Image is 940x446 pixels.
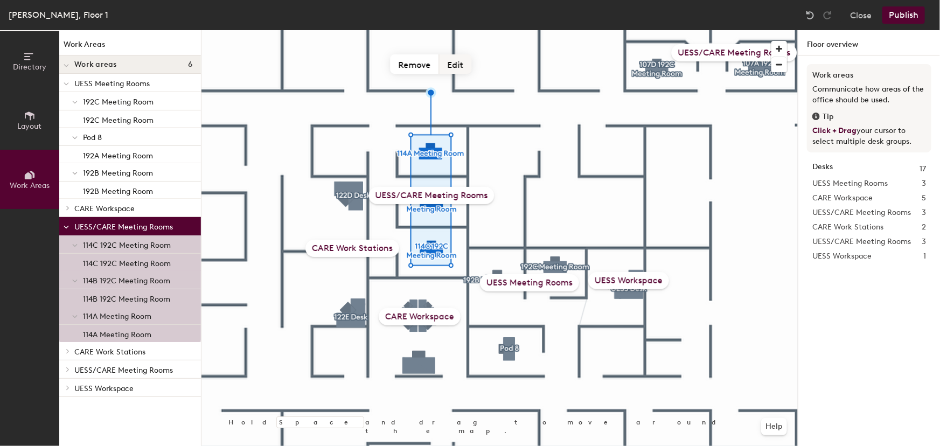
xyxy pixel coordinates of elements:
[9,8,108,22] div: [PERSON_NAME], Floor 1
[812,126,926,147] p: your cursor to select multiple desk groups.
[923,250,926,262] span: 1
[83,256,171,268] p: 114C 192C Meeting Room
[83,133,102,142] span: Pod 8
[83,241,171,250] span: 114C 192C Meeting Room
[812,236,911,248] span: UESS/CARE Meeting Rooms
[83,291,170,304] p: 114B 192C Meeting Room
[74,219,192,233] p: UESS/CARE Meeting Rooms
[83,184,153,196] p: 192B Meeting Room
[59,39,201,55] h1: Work Areas
[672,44,797,61] div: UESS/CARE Meeting Rooms
[83,113,154,125] p: 192C Meeting Room
[74,201,192,215] p: CARE Workspace
[83,327,151,339] p: 114A Meeting Room
[798,30,940,55] h1: Floor overview
[922,221,926,233] span: 2
[188,60,192,69] span: 6
[812,192,873,204] span: CARE Workspace
[83,169,153,178] span: 192B Meeting Room
[440,54,472,74] button: Edit
[74,381,192,395] p: UESS Workspace
[812,250,872,262] span: UESS Workspace
[850,6,872,24] button: Close
[922,207,926,219] span: 3
[74,344,192,358] p: CARE Work Stations
[761,418,787,435] button: Help
[812,126,857,135] span: Click + Drag
[83,148,153,161] p: 192A Meeting Room
[74,60,117,69] span: Work areas
[805,10,816,20] img: Undo
[13,62,46,72] span: Directory
[812,69,926,81] h3: Work areas
[812,178,888,190] span: UESS Meeting Rooms
[379,308,461,325] div: CARE Workspace
[83,312,151,321] span: 114A Meeting Room
[922,192,926,204] span: 5
[922,178,926,190] span: 3
[83,276,170,285] span: 114B 192C Meeting Room
[305,240,399,257] div: CARE Work Stations
[812,221,883,233] span: CARE Work Stations
[812,111,926,123] div: Tip
[369,187,495,204] div: UESS/CARE Meeting Rooms
[882,6,925,24] button: Publish
[822,10,833,20] img: Redo
[480,274,579,291] div: UESS Meeting Rooms
[588,272,669,289] div: UESS Workspace
[391,54,440,74] button: Remove
[812,163,833,175] strong: Desks
[83,97,154,107] span: 192C Meeting Room
[18,122,42,131] span: Layout
[812,84,926,106] p: Communicate how areas of the office should be used.
[74,76,192,90] p: UESS Meeting Rooms
[10,181,50,190] span: Work Areas
[74,363,192,377] p: UESS/CARE Meeting Rooms
[922,236,926,248] span: 3
[812,207,911,219] span: UESS/CARE Meeting Rooms
[920,163,926,175] span: 17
